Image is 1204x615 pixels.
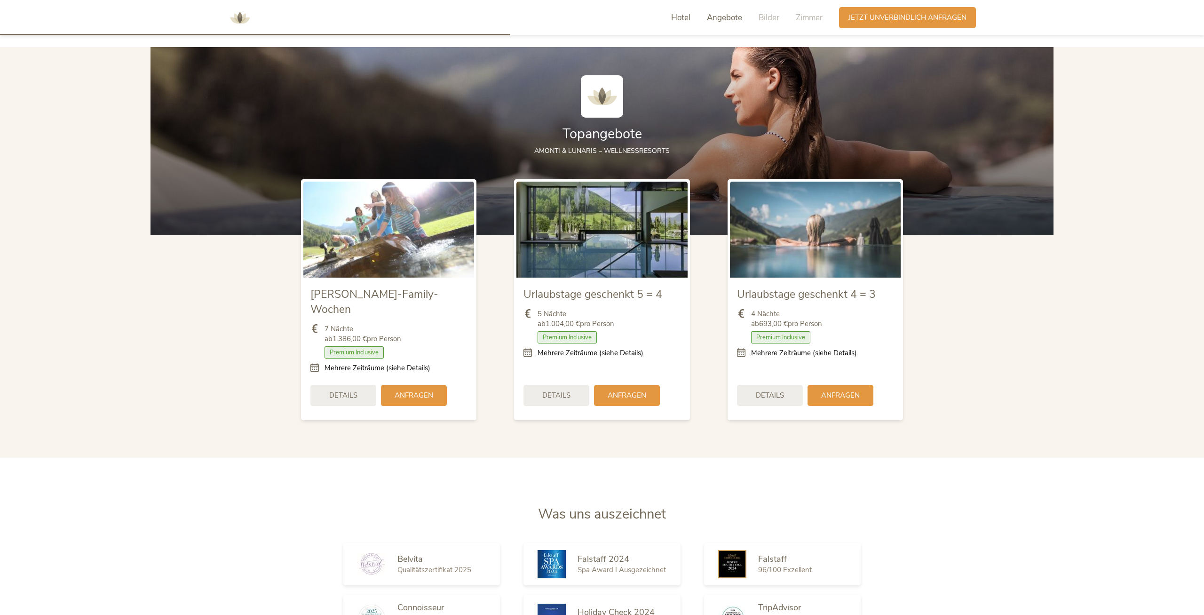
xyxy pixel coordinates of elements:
span: Details [329,391,357,400]
b: 693,00 € [759,319,788,328]
span: Was uns auszeichnet [538,505,666,523]
img: Belvita [357,553,386,575]
span: Premium Inclusive [751,331,810,343]
span: Jetzt unverbindlich anfragen [848,13,966,23]
a: Mehrere Zeiträume (siehe Details) [751,348,857,358]
span: Details [756,391,784,400]
span: Premium Inclusive [325,346,384,359]
span: Urlaubstage geschenkt 5 = 4 [523,287,662,302]
span: 5 Nächte ab pro Person [538,309,614,329]
a: Mehrere Zeiträume (siehe Details) [325,363,430,373]
span: 7 Nächte ab pro Person [325,324,401,344]
span: Spa Award I Ausgezeichnet [578,565,666,575]
span: Angebote [707,12,742,23]
span: TripAdvisor [758,602,801,613]
img: Sommer-Family-Wochen [303,182,474,278]
img: Urlaubstage geschenkt 5 = 4 [516,182,687,278]
span: Connoisseur [397,602,444,613]
span: [PERSON_NAME]-Family-Wochen [310,287,438,317]
img: Urlaubstage geschenkt 4 = 3 [730,182,901,278]
a: AMONTI & LUNARIS Wellnessresort [226,14,254,21]
span: Topangebote [562,125,642,143]
b: 1.004,00 € [546,319,580,328]
span: Anfragen [821,391,860,400]
span: Zimmer [796,12,823,23]
span: 96/100 Exzellent [758,565,812,575]
a: Mehrere Zeiträume (siehe Details) [538,348,643,358]
span: Falstaff [758,553,787,565]
span: Details [542,391,570,400]
span: Anfragen [608,391,646,400]
span: Falstaff 2024 [578,553,629,565]
img: AMONTI & LUNARIS Wellnessresort [581,75,623,118]
img: Falstaff 2024 [538,550,566,578]
span: 4 Nächte ab pro Person [751,309,822,329]
span: Anfragen [395,391,433,400]
span: Qualitätszertifikat 2025 [397,565,471,575]
img: Falstaff [718,550,746,578]
img: AMONTI & LUNARIS Wellnessresort [226,4,254,32]
span: AMONTI & LUNARIS – Wellnessresorts [534,146,670,155]
b: 1.386,00 € [333,334,367,343]
span: Bilder [759,12,779,23]
span: Urlaubstage geschenkt 4 = 3 [737,287,876,302]
span: Hotel [671,12,690,23]
span: Premium Inclusive [538,331,597,343]
span: Belvita [397,553,423,565]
